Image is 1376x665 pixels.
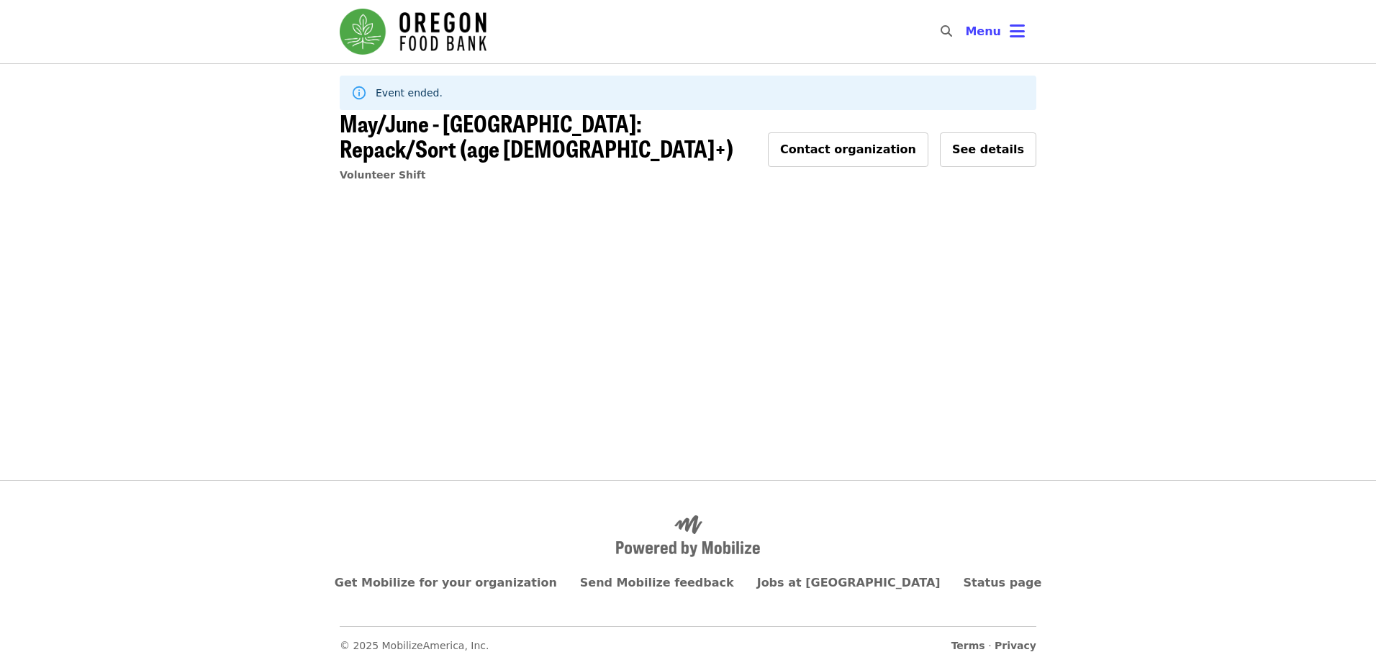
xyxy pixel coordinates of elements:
nav: Primary footer navigation [340,574,1036,592]
nav: Secondary footer navigation [340,626,1036,653]
a: Volunteer Shift [340,169,426,181]
button: Toggle account menu [954,14,1036,49]
span: Event ended. [376,87,443,99]
input: Search [961,14,972,49]
i: search icon [941,24,952,38]
a: Status page [964,576,1042,589]
span: May/June - [GEOGRAPHIC_DATA]: Repack/Sort (age [DEMOGRAPHIC_DATA]+) [340,106,733,165]
span: · [951,638,1036,653]
a: Privacy [995,640,1036,651]
span: © 2025 MobilizeAmerica, Inc. [340,640,489,651]
span: See details [952,142,1024,156]
span: Contact organization [780,142,916,156]
a: Get Mobilize for your organization [335,576,557,589]
span: Menu [965,24,1001,38]
i: bars icon [1010,21,1025,42]
a: Send Mobilize feedback [580,576,734,589]
img: Oregon Food Bank - Home [340,9,486,55]
button: See details [940,132,1036,167]
img: Powered by Mobilize [616,515,760,557]
a: Terms [951,640,985,651]
a: Jobs at [GEOGRAPHIC_DATA] [757,576,941,589]
button: Contact organization [768,132,928,167]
